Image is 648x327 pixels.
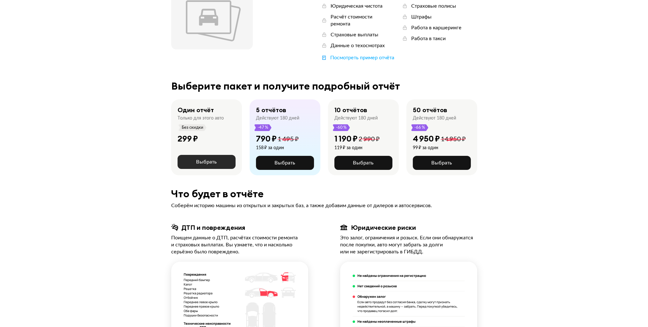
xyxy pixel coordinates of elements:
div: Действуют 180 дней [413,115,456,121]
div: Соберём историю машины из открытых и закрытых баз, а также добавим данные от дилеров и автосервисов. [171,202,477,209]
div: Один отчёт [178,106,214,114]
div: 158 ₽ за один [256,145,299,151]
div: Действуют 180 дней [256,115,299,121]
span: Выбрать [353,160,374,165]
span: 2 990 ₽ [359,136,380,142]
div: 1 190 ₽ [334,134,358,144]
span: Выбрать [196,159,217,164]
div: 5 отчётов [256,106,286,114]
div: Это залог, ограничения и розыск. Если они обнаружатся после покупки, авто могут забрать за долги ... [340,234,477,255]
button: Выбрать [413,156,471,170]
div: Что будет в отчёте [171,188,477,200]
div: 790 ₽ [256,134,277,144]
button: Выбрать [178,155,236,169]
div: Страховые полисы [411,3,456,10]
div: Данные о техосмотрах [331,42,385,49]
div: Выберите пакет и получите подробный отчёт [171,80,477,92]
div: Работа в такси [411,35,446,42]
span: Выбрать [431,160,452,165]
div: 50 отчётов [413,106,447,114]
div: 4 950 ₽ [413,134,440,144]
div: Посмотреть пример отчёта [330,54,394,61]
span: -47 % [257,124,269,131]
span: Выбрать [274,160,295,165]
div: Действуют 180 дней [334,115,378,121]
div: 299 ₽ [178,134,198,144]
span: -60 % [336,124,347,131]
span: 14 950 ₽ [441,136,466,142]
div: ДТП и повреждения [181,223,245,232]
div: Поищем данные о ДТП, расчётах стоимости ремонта и страховых выплатах. Вы узнаете, что и насколько... [171,234,308,255]
span: 1 495 ₽ [278,136,299,142]
div: Юридические риски [351,223,416,232]
div: Работа в каршеринге [411,24,462,31]
button: Выбрать [256,156,314,170]
div: 119 ₽ за один [334,145,380,151]
div: 99 ₽ за один [413,145,466,151]
span: Без скидки [181,124,204,131]
button: Выбрать [334,156,392,170]
a: Посмотреть пример отчёта [321,54,394,61]
div: Расчёт стоимости ремонта [331,13,389,27]
div: Страховые выплаты [331,31,378,38]
div: Только для этого авто [178,115,224,121]
span: -66 % [414,124,426,131]
div: Штрафы [411,13,432,20]
div: 10 отчётов [334,106,367,114]
div: Юридическая чистота [331,3,382,10]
